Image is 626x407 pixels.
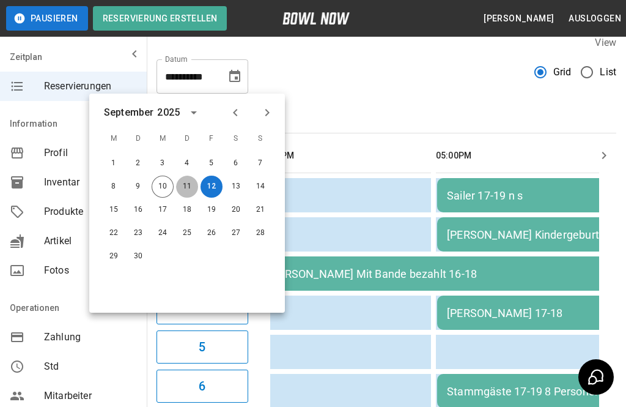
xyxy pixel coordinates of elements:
button: 18. Sep. 2025 [176,199,198,221]
span: Produkte [44,204,137,219]
span: F [201,127,223,151]
button: 6. Sep. 2025 [225,152,247,174]
span: Inventar [44,175,137,190]
span: Artikel [44,234,137,248]
button: 13. Sep. 2025 [225,176,247,198]
button: 2. Sep. 2025 [127,152,149,174]
div: inventory tabs [156,103,616,133]
img: logo [282,12,350,24]
button: 6 [156,370,248,403]
div: [PERSON_NAME] Mit Bande bezahlt 16-18 [268,267,601,280]
span: Grid [553,65,572,80]
button: calendar view is open, switch to year view [183,102,204,123]
button: 28. Sep. 2025 [249,222,271,244]
span: S [225,127,247,151]
div: 2025 [157,105,180,120]
button: 5. Sep. 2025 [201,152,223,174]
button: 30. Sep. 2025 [127,245,149,267]
button: 22. Sep. 2025 [103,222,125,244]
button: Reservierung erstellen [93,6,227,31]
span: M [152,127,174,151]
span: Mitarbeiter [44,389,137,403]
button: Choose date, selected date is 12. Sep. 2025 [223,64,247,89]
button: 11. Sep. 2025 [176,176,198,198]
button: 8. Sep. 2025 [103,176,125,198]
button: 17. Sep. 2025 [152,199,174,221]
div: September [104,105,153,120]
span: Zahlung [44,330,137,345]
button: 16. Sep. 2025 [127,199,149,221]
button: 14. Sep. 2025 [249,176,271,198]
h6: 6 [199,376,205,396]
button: 15. Sep. 2025 [103,199,125,221]
span: M [103,127,125,151]
span: Std [44,359,137,374]
button: 25. Sep. 2025 [176,222,198,244]
button: 7. Sep. 2025 [249,152,271,174]
button: 5 [156,330,248,364]
span: Fotos [44,263,137,278]
span: Profil [44,146,137,160]
button: 27. Sep. 2025 [225,222,247,244]
button: 1. Sep. 2025 [103,152,125,174]
span: S [249,127,271,151]
button: 20. Sep. 2025 [225,199,247,221]
th: 05:00PM [436,138,608,173]
span: List [600,65,616,80]
span: Reservierungen [44,79,137,94]
div: [PERSON_NAME] 17-18 [447,307,601,319]
button: 23. Sep. 2025 [127,222,149,244]
h6: 5 [199,337,205,357]
button: Next month [257,102,278,123]
th: 04:00PM [259,138,431,173]
button: Ausloggen [564,7,626,30]
button: 4. Sep. 2025 [176,152,198,174]
button: 24. Sep. 2025 [152,222,174,244]
button: 26. Sep. 2025 [201,222,223,244]
button: 12. Sep. 2025 [201,176,223,198]
button: Pausieren [6,6,88,31]
button: [PERSON_NAME] [479,7,559,30]
span: D [176,127,198,151]
button: Previous month [225,102,246,123]
span: D [127,127,149,151]
button: 3. Sep. 2025 [152,152,174,174]
button: 29. Sep. 2025 [103,245,125,267]
button: 19. Sep. 2025 [201,199,223,221]
button: 21. Sep. 2025 [249,199,271,221]
button: 10. Sep. 2025 [152,176,174,198]
button: 9. Sep. 2025 [127,176,149,198]
label: View [595,37,616,48]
